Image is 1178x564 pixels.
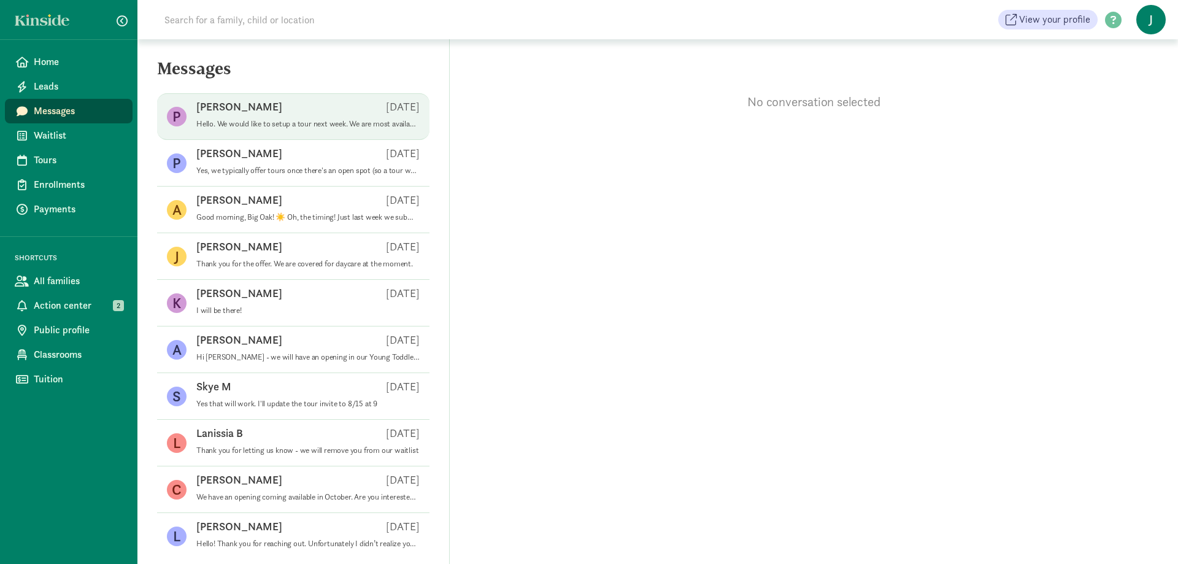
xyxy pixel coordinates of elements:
p: [DATE] [386,99,420,114]
h5: Messages [137,59,449,88]
span: Action center [34,298,123,313]
p: Thank you for letting us know - we will remove you from our waitlist [196,446,420,455]
p: Thank you for the offer. We are covered for daycare at the moment. [196,259,420,269]
p: [DATE] [386,519,420,534]
span: Enrollments [34,177,123,192]
a: All families [5,269,133,293]
span: Tuition [34,372,123,387]
span: 2 [113,300,124,311]
a: Leads [5,74,133,99]
span: Leads [34,79,123,94]
figure: K [167,293,187,313]
a: View your profile [998,10,1098,29]
p: [PERSON_NAME] [196,99,282,114]
p: Hello. We would like to setup a tour next week. We are most available from 7am to 9am and 12pm to... [196,119,420,129]
p: [PERSON_NAME] [196,473,282,487]
p: [DATE] [386,193,420,207]
figure: P [167,153,187,173]
p: Hi [PERSON_NAME] - we will have an opening in our Young Toddler room starting [DATE]. Are you sti... [196,352,420,362]
p: Yes, we typically offer tours once there's an open spot (so a tour would most likely happen somet... [196,166,420,176]
a: Public profile [5,318,133,342]
figure: A [167,340,187,360]
span: View your profile [1019,12,1090,27]
p: [PERSON_NAME] [196,286,282,301]
span: Payments [34,202,123,217]
a: Messages [5,99,133,123]
p: [PERSON_NAME] [196,146,282,161]
a: Waitlist [5,123,133,148]
p: [DATE] [386,473,420,487]
a: Tuition [5,367,133,392]
p: [DATE] [386,333,420,347]
p: Yes that will work. I'll update the tour invite to 8/15 at 9 [196,399,420,409]
span: Public profile [34,323,123,338]
p: [PERSON_NAME] [196,239,282,254]
p: Skye M [196,379,231,394]
figure: C [167,480,187,500]
p: Good morning, Big Oak! ☀️ Oh, the timing! Just last week we submitted our check to start at [GEOG... [196,212,420,222]
p: I will be there! [196,306,420,315]
span: All families [34,274,123,288]
p: [DATE] [386,239,420,254]
span: Home [34,55,123,69]
figure: A [167,200,187,220]
figure: J [167,247,187,266]
p: [PERSON_NAME] [196,519,282,534]
span: J [1136,5,1166,34]
p: [PERSON_NAME] [196,333,282,347]
a: Action center 2 [5,293,133,318]
span: Messages [34,104,123,118]
a: Tours [5,148,133,172]
p: [DATE] [386,426,420,441]
a: Home [5,50,133,74]
p: [PERSON_NAME] [196,193,282,207]
p: Lanissia B [196,426,243,441]
figure: L [167,433,187,453]
p: No conversation selected [450,93,1178,110]
p: [DATE] [386,146,420,161]
input: Search for a family, child or location [157,7,501,32]
figure: P [167,107,187,126]
p: [DATE] [386,286,420,301]
p: [DATE] [386,379,420,394]
iframe: Chat Widget [1117,505,1178,564]
figure: L [167,527,187,546]
p: Hello! Thank you for reaching out. Unfortunately I didn’t realize you opened at 7:00 and both my ... [196,539,420,549]
figure: S [167,387,187,406]
span: Waitlist [34,128,123,143]
span: Classrooms [34,347,123,362]
a: Payments [5,197,133,222]
span: Tours [34,153,123,168]
p: We have an opening coming available in October. Are you interested in a tour and talking about en... [196,492,420,502]
a: Enrollments [5,172,133,197]
a: Classrooms [5,342,133,367]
